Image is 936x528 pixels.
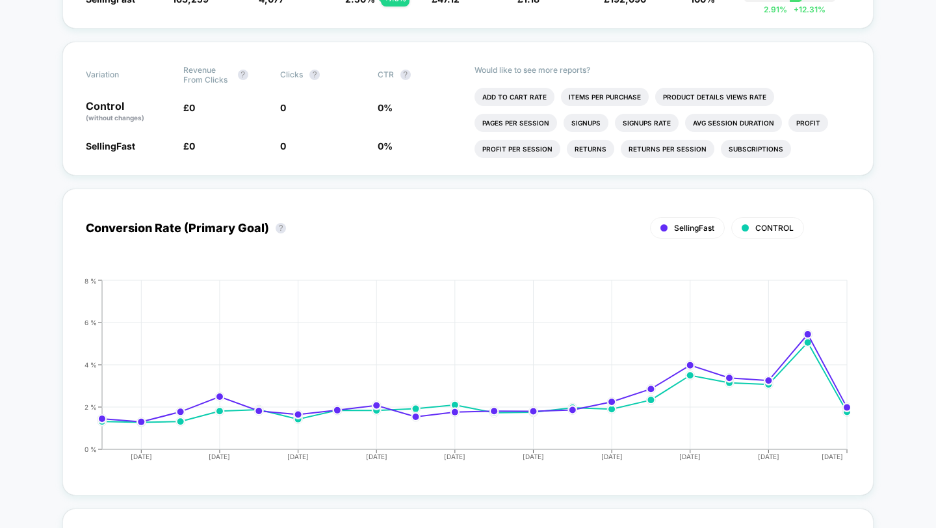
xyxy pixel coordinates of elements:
tspan: [DATE] [287,453,309,460]
div: CONVERSION_RATE [73,277,837,472]
button: ? [309,70,320,80]
span: CONTROL [755,223,794,233]
button: ? [238,70,248,80]
span: Variation [86,65,157,85]
tspan: [DATE] [366,453,387,460]
tspan: [DATE] [679,453,701,460]
tspan: 4 % [84,360,97,368]
li: Pages Per Session [474,114,557,132]
span: 0 % [378,140,393,152]
span: Clicks [280,70,303,79]
button: ? [400,70,411,80]
span: £ [183,140,195,152]
p: Control [86,101,170,123]
li: Signups [564,114,608,132]
span: CTR [378,70,394,79]
tspan: [DATE] [209,453,230,460]
li: Add To Cart Rate [474,88,554,106]
tspan: 8 % [84,276,97,284]
span: 12.31 % [787,5,825,14]
li: Profit Per Session [474,140,560,158]
tspan: [DATE] [601,453,623,460]
tspan: [DATE] [523,453,544,460]
li: Items Per Purchase [561,88,649,106]
tspan: 6 % [84,318,97,326]
tspan: [DATE] [131,453,152,460]
li: Returns [567,140,614,158]
span: + [794,5,799,14]
li: Returns Per Session [621,140,714,158]
tspan: [DATE] [822,453,843,460]
span: 0 [280,102,286,113]
span: 0 [189,102,195,113]
span: 0 [189,140,195,152]
tspan: [DATE] [758,453,779,460]
tspan: 0 % [84,445,97,453]
span: Revenue From Clicks [183,65,231,85]
span: SellingFast [674,223,714,233]
li: Subscriptions [721,140,791,158]
li: Signups Rate [615,114,679,132]
li: Product Details Views Rate [655,88,774,106]
button: ? [276,223,286,233]
span: 2.91 % [764,5,787,14]
li: Avg Session Duration [685,114,782,132]
tspan: [DATE] [444,453,465,460]
p: Would like to see more reports? [474,65,850,75]
tspan: 2 % [84,403,97,410]
li: Profit [788,114,828,132]
span: (without changes) [86,114,144,122]
span: £ [183,102,195,113]
span: 0 % [378,102,393,113]
span: SellingFast [86,140,135,152]
span: 0 [280,140,286,152]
